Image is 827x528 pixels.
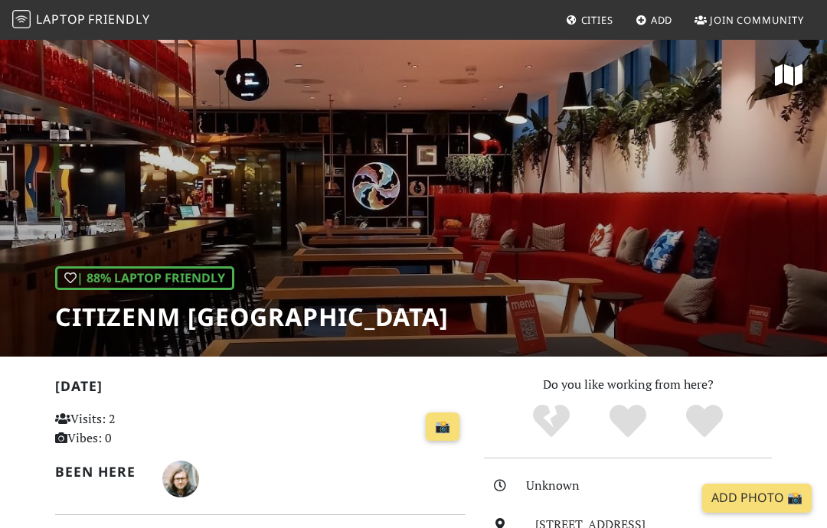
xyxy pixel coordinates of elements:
[88,11,149,28] span: Friendly
[688,6,810,34] a: Join Community
[560,6,619,34] a: Cities
[36,11,86,28] span: Laptop
[526,476,781,496] div: Unknown
[55,409,180,448] p: Visits: 2 Vibes: 0
[666,403,743,441] div: Definitely!
[590,403,666,441] div: Yes
[12,10,31,28] img: LaptopFriendly
[484,375,772,395] p: Do you like working from here?
[12,7,150,34] a: LaptopFriendly LaptopFriendly
[513,403,590,441] div: No
[55,302,449,331] h1: citizenM [GEOGRAPHIC_DATA]
[702,484,812,513] a: Add Photo 📸
[162,469,199,486] span: Dan G
[581,13,613,27] span: Cities
[55,266,234,291] div: | 88% Laptop Friendly
[710,13,804,27] span: Join Community
[629,6,679,34] a: Add
[651,13,673,27] span: Add
[55,378,466,400] h2: [DATE]
[55,464,144,480] h2: Been here
[426,412,459,442] a: 📸
[162,461,199,497] img: 4662-dan.jpg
